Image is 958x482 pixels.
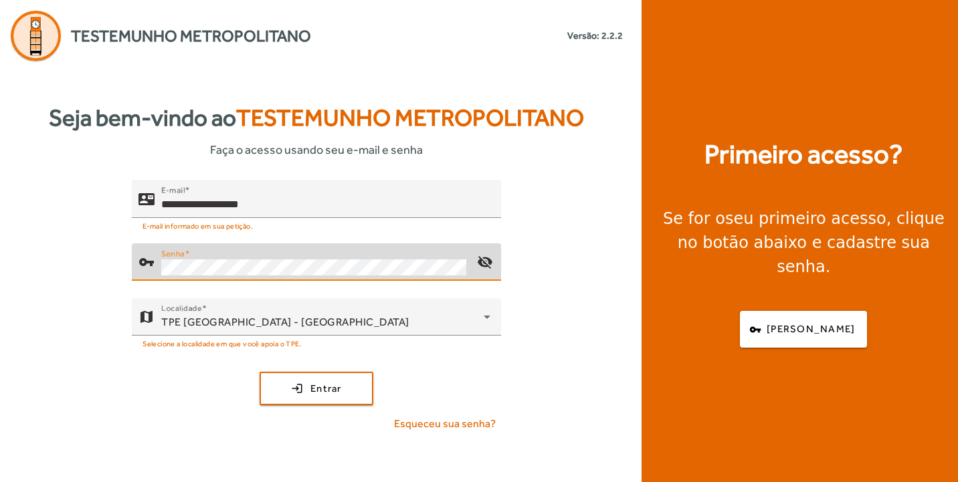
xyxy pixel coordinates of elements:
[236,104,584,131] span: Testemunho Metropolitano
[161,249,185,258] mat-label: Senha
[210,140,423,158] span: Faça o acesso usando seu e-mail e senha
[161,316,409,328] span: TPE [GEOGRAPHIC_DATA] - [GEOGRAPHIC_DATA]
[567,29,623,43] small: Versão: 2.2.2
[394,416,496,432] span: Esqueceu sua senha?
[138,254,155,270] mat-icon: vpn_key
[767,322,855,337] span: [PERSON_NAME]
[142,336,302,350] mat-hint: Selecione a localidade em que você apoia o TPE.
[11,11,61,61] img: Logo Agenda
[725,209,886,228] strong: seu primeiro acesso
[161,304,202,313] mat-label: Localidade
[49,100,584,136] strong: Seja bem-vindo ao
[138,191,155,207] mat-icon: contact_mail
[71,24,311,48] span: Testemunho Metropolitano
[138,309,155,325] mat-icon: map
[658,207,950,279] div: Se for o , clique no botão abaixo e cadastre sua senha.
[161,185,185,195] mat-label: E-mail
[740,311,867,348] button: [PERSON_NAME]
[704,134,902,174] strong: Primeiro acesso?
[469,246,501,278] mat-icon: visibility_off
[260,372,373,405] button: Entrar
[142,218,253,233] mat-hint: E-mail informado em sua petição.
[310,381,342,396] span: Entrar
